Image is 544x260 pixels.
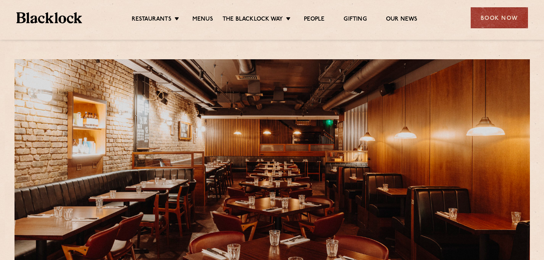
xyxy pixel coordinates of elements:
a: The Blacklock Way [223,16,283,24]
a: People [304,16,324,24]
img: BL_Textured_Logo-footer-cropped.svg [16,12,82,23]
a: Gifting [344,16,366,24]
a: Menus [192,16,213,24]
a: Restaurants [132,16,171,24]
a: Our News [386,16,418,24]
div: Book Now [471,7,528,28]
